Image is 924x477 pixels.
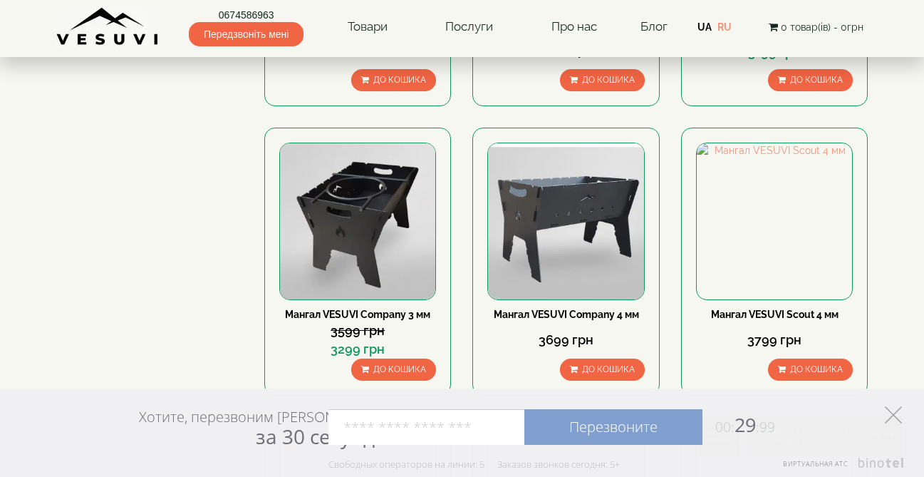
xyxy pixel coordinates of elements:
a: UA [697,21,712,33]
span: Передзвоніть мені [189,22,303,46]
a: 0674586963 [189,8,303,22]
span: за 30 секунд? [256,423,383,450]
div: 3699 грн [487,331,644,349]
button: До кошика [351,359,436,381]
a: Про нас [537,11,611,43]
button: До кошика [351,69,436,91]
span: До кошика [790,364,843,374]
div: 3799 грн [696,331,853,349]
a: Товари [333,11,402,43]
div: Хотите, перезвоним [PERSON_NAME] [139,408,383,448]
a: Послуги [431,11,507,43]
button: До кошика [768,69,853,91]
img: Мангал VESUVI Scout 4 мм [697,143,852,299]
span: :99 [756,418,775,436]
span: До кошика [582,75,635,85]
button: До кошика [560,69,645,91]
span: 29 [702,411,775,438]
div: Свободных операторов на линии: 5 Заказов звонков сегодня: 5+ [328,458,620,470]
img: Мангал VESUVI Company 4 мм [488,143,643,299]
a: Виртуальная АТС [774,458,906,477]
div: 3299 грн [279,340,436,359]
a: Мангал VESUVI Scout 4 мм [711,309,839,320]
span: До кошика [582,364,635,374]
img: Мангал VESUVI Company 3 мм [280,143,435,299]
span: 0 товар(ів) - 0грн [781,21,863,33]
a: Мангал VESUVI Company 4 мм [494,309,639,320]
button: До кошика [560,359,645,381]
div: 3599 грн [279,322,436,340]
span: Виртуальная АТС [783,459,848,468]
span: 00: [715,418,734,436]
a: Блог [640,19,668,34]
button: 0 товар(ів) - 0грн [764,19,868,35]
span: До кошика [373,364,426,374]
a: Перезвоните [524,409,702,445]
span: До кошика [790,75,843,85]
button: До кошика [768,359,853,381]
img: Завод VESUVI [56,7,160,46]
a: Мангал VESUVI Company 3 мм [285,309,430,320]
span: До кошика [373,75,426,85]
a: RU [717,21,732,33]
